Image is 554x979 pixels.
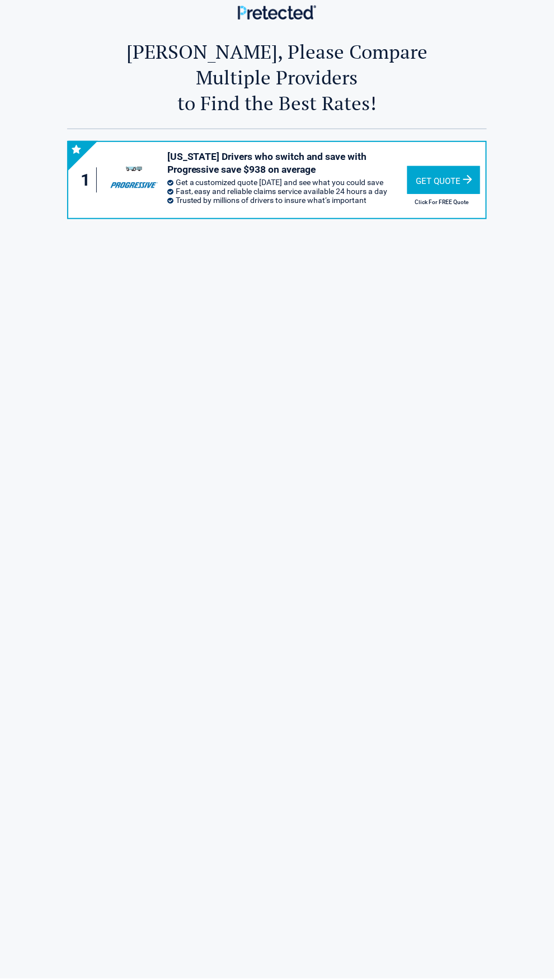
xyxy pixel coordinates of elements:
[167,187,407,196] li: Fast, easy and reliable claims service available 24 hours a day
[167,150,407,176] h3: [US_STATE] Drivers who switch and save with Progressive save $938 on average
[106,167,161,193] img: progressive's logo
[102,39,452,116] h2: [PERSON_NAME], Please Compare Multiple Providers to Find the Best Rates!
[407,199,476,205] h2: Click For FREE Quote
[407,166,480,194] div: Get Quote
[79,168,97,193] div: 1
[167,178,407,187] li: Get a customized quote [DATE] and see what you could save
[167,196,407,205] li: Trusted by millions of drivers to insure what’s important
[238,5,316,19] img: Main Logo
